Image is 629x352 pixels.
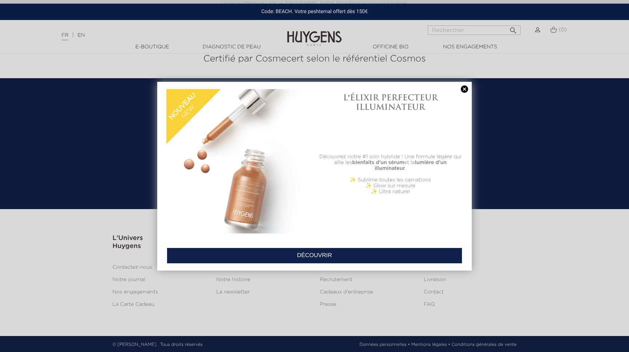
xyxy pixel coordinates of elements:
[318,183,463,189] p: ✨ Glow sur mesure
[318,93,463,112] h1: L'ÉLIXIR PERFECTEUR ILLUMINATEUR
[167,248,462,264] a: DÉCOUVRIR
[375,160,447,171] b: lumière d'un illuminateur
[352,160,404,165] b: bienfaits d'un sérum
[318,189,463,195] p: ✨ Ultra naturel
[318,177,463,183] p: ✨ Sublime toutes les carnations
[318,154,463,171] p: Découvrez notre #1 soin hybride ! Une formule légère qui allie les et la .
